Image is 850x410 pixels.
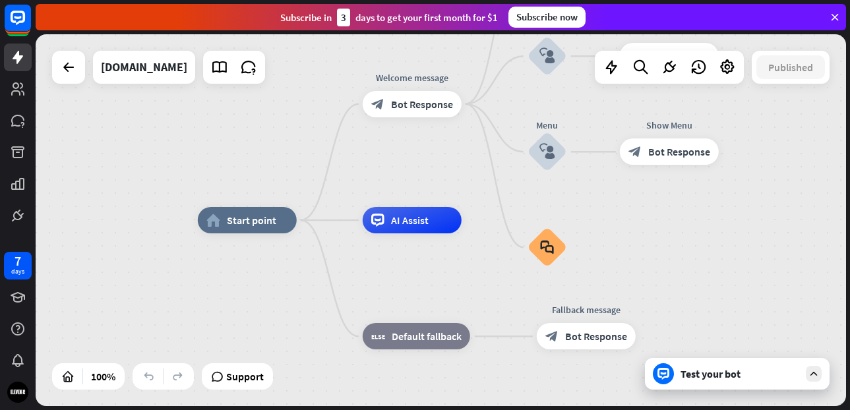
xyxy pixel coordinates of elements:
button: Published [756,55,825,79]
div: Fallback message [527,303,646,316]
span: Start point [227,214,276,227]
div: days [11,267,24,276]
span: Bot Response [648,49,710,63]
i: block_user_input [539,48,555,64]
span: Default fallback [392,330,462,343]
span: Bot Response [391,98,453,111]
div: Subscribe now [508,7,586,28]
span: AI Assist [391,214,429,227]
div: Subscribe in days to get your first month for $1 [280,9,498,26]
i: block_faq [540,240,554,254]
i: block_bot_response [545,330,559,343]
i: block_bot_response [628,49,642,63]
div: Show Menu [610,119,729,132]
a: 7 days [4,252,32,279]
div: 7 [15,255,21,267]
span: Bot Response [565,330,627,343]
div: Test your bot [681,367,799,380]
div: Menu [508,119,587,132]
div: Welcome message [353,71,471,84]
div: 100% [87,366,119,387]
i: block_bot_response [628,145,642,158]
div: 11gmedia.com [101,51,187,84]
div: 3 [337,9,350,26]
i: block_bot_response [371,98,384,111]
span: Support [226,366,264,387]
i: home_2 [206,214,220,227]
i: block_fallback [371,330,385,343]
span: Bot Response [648,145,710,158]
button: Open LiveChat chat widget [11,5,50,45]
i: block_user_input [539,144,555,160]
